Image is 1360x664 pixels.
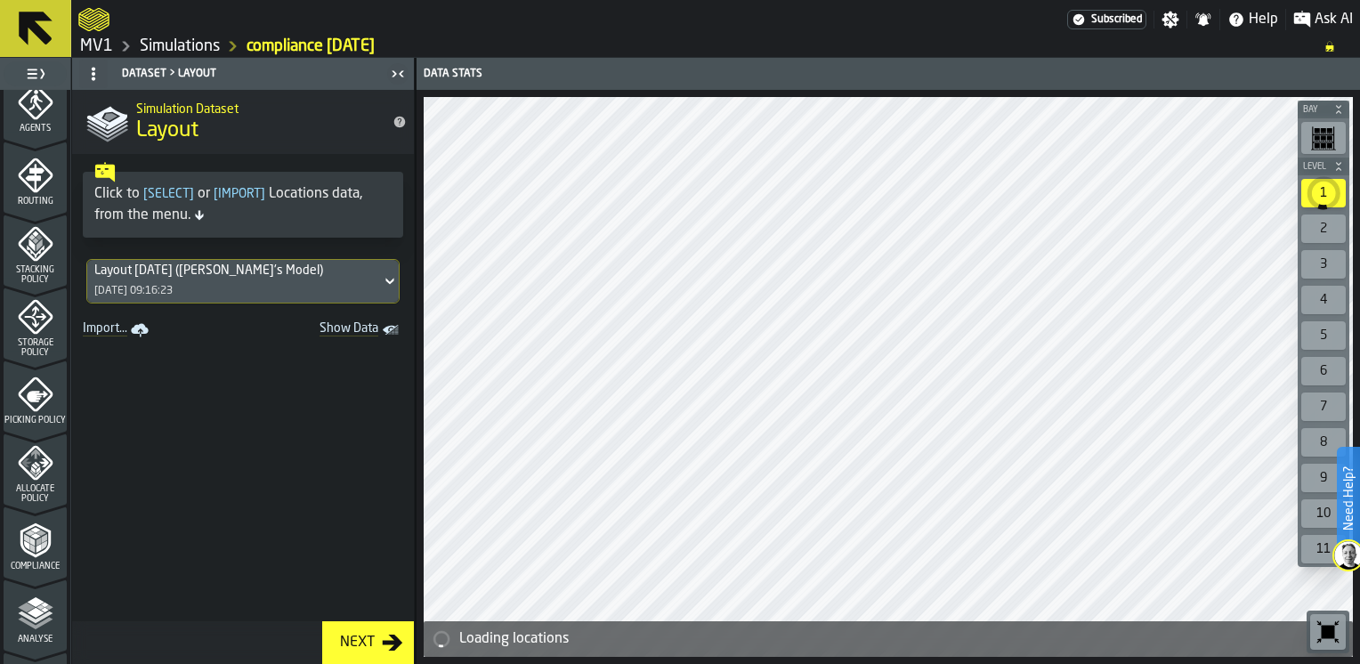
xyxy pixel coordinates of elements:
div: 11 [1301,535,1346,563]
label: button-toggle-Ask AI [1286,9,1360,30]
span: Allocate Policy [4,484,67,504]
span: ] [261,188,265,200]
span: Stacking Policy [4,265,67,285]
label: button-toggle-Help [1220,9,1285,30]
div: 3 [1301,250,1346,279]
span: Layout [136,117,198,145]
a: link-to-/wh/i/3ccf57d1-1e0c-4a81-a3bb-c2011c5f0d50/simulations/9d818da4-e04b-4a79-8775-e4cdcd5ac8fe [247,36,375,56]
li: menu Agents [4,69,67,140]
li: menu Picking Policy [4,360,67,432]
div: button-toolbar-undefined [1298,175,1349,211]
li: menu Compliance [4,506,67,578]
a: link-to-/wh/i/3ccf57d1-1e0c-4a81-a3bb-c2011c5f0d50/settings/billing [1067,10,1146,29]
span: Help [1249,9,1278,30]
label: button-toggle-Settings [1154,11,1186,28]
div: 10 [1301,499,1346,528]
span: Show Data [257,321,378,339]
div: button-toolbar-undefined [1298,460,1349,496]
div: 1 [1301,179,1346,207]
div: Menu Subscription [1067,10,1146,29]
span: Agents [4,124,67,134]
nav: Breadcrumb [78,36,1353,57]
span: Routing [4,197,67,206]
span: Storage Policy [4,338,67,358]
div: DropdownMenuValue-323a8f6c-df79-433d-9996-a4c1cb3e89c7 [94,263,374,278]
li: menu Allocate Policy [4,433,67,505]
div: button-toolbar-undefined [1298,118,1349,158]
a: toggle-dataset-table-Show Data [250,318,410,343]
div: 5 [1301,321,1346,350]
div: Loading locations [459,628,1346,650]
div: button-toolbar-undefined [1298,425,1349,460]
span: Ask AI [1315,9,1353,30]
label: Need Help? [1339,449,1358,548]
div: 7 [1301,393,1346,421]
div: button-toolbar-undefined [1298,282,1349,318]
li: menu Stacking Policy [4,215,67,286]
span: Subscribed [1091,13,1142,26]
div: button-toolbar-undefined [1298,389,1349,425]
a: link-to-/wh/i/3ccf57d1-1e0c-4a81-a3bb-c2011c5f0d50/import/layout/ [76,318,159,343]
span: Picking Policy [4,416,67,425]
div: DropdownMenuValue-323a8f6c-df79-433d-9996-a4c1cb3e89c7[DATE] 09:16:23 [86,259,400,304]
div: 2 [1301,215,1346,243]
div: 6 [1301,357,1346,385]
div: button-toolbar-undefined [1307,611,1349,653]
div: button-toolbar-undefined [1298,531,1349,567]
div: Click to or Locations data, from the menu. [94,183,392,226]
div: title-Layout [72,90,414,154]
label: button-toggle-Notifications [1187,11,1219,28]
span: Compliance [4,562,67,571]
span: [ [214,188,218,200]
label: button-toggle-Toggle Full Menu [4,61,67,86]
span: [ [143,188,148,200]
div: 9 [1301,464,1346,492]
div: Data Stats [420,68,890,80]
span: ] [190,188,194,200]
a: logo-header [78,4,109,36]
div: Dataset > Layout [76,60,385,88]
a: link-to-/wh/i/3ccf57d1-1e0c-4a81-a3bb-c2011c5f0d50 [80,36,113,56]
li: menu Analyse [4,579,67,651]
li: menu Storage Policy [4,287,67,359]
div: button-toolbar-undefined [1298,353,1349,389]
a: link-to-/wh/i/3ccf57d1-1e0c-4a81-a3bb-c2011c5f0d50 [140,36,220,56]
a: logo-header [427,618,528,653]
div: button-toolbar-undefined [1298,496,1349,531]
button: button-Next [322,621,414,664]
span: Level [1299,162,1330,172]
span: Analyse [4,635,67,644]
div: button-toolbar-undefined [1298,211,1349,247]
div: 4 [1301,286,1346,314]
div: [DATE] 09:16:23 [94,285,173,297]
div: 8 [1301,428,1346,457]
span: Select [140,188,198,200]
div: button-toolbar-undefined [1298,247,1349,282]
h2: Sub Title [136,99,378,117]
div: button-toolbar-undefined [1298,318,1349,353]
header: Data Stats [417,58,1360,90]
button: button- [1298,158,1349,175]
div: alert-Loading locations [424,621,1353,657]
button: button- [1298,101,1349,118]
li: menu Routing [4,142,67,213]
span: Import [210,188,269,200]
svg: Reset zoom and position [1314,618,1342,646]
div: Next [333,632,382,653]
span: Bay [1299,105,1330,115]
label: button-toggle-Close me [385,63,410,85]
